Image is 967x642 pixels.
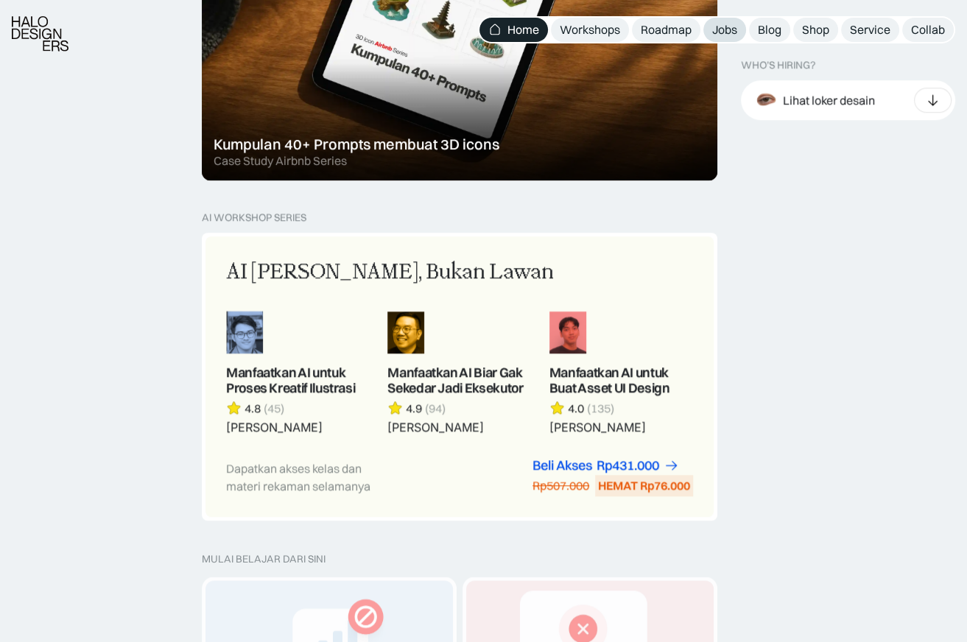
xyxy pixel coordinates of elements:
div: WHO’S HIRING? [741,59,815,71]
div: AI [PERSON_NAME], Bukan Lawan [226,257,554,288]
div: MULAI BELAJAR DARI SINI [202,552,717,565]
div: Roadmap [641,22,692,38]
a: Shop [793,18,838,42]
div: Shop [802,22,829,38]
div: Rp431.000 [597,458,659,473]
a: Roadmap [632,18,700,42]
div: Collab [911,22,945,38]
a: Beli AksesRp431.000 [532,458,679,473]
div: Beli Akses [532,458,592,473]
a: Blog [749,18,790,42]
div: Rp507.000 [532,478,589,493]
div: Lihat loker desain [783,92,875,107]
div: Dapatkan akses kelas dan materi rekaman selamanya [226,459,393,495]
div: Home [507,22,539,38]
a: Service [841,18,899,42]
a: Jobs [703,18,746,42]
div: Jobs [712,22,737,38]
div: Service [850,22,890,38]
div: Blog [758,22,781,38]
div: Workshops [560,22,620,38]
a: Home [479,18,548,42]
a: Workshops [551,18,629,42]
div: HEMAT Rp76.000 [598,478,690,493]
a: Collab [902,18,954,42]
div: AI Workshop Series [202,211,306,224]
